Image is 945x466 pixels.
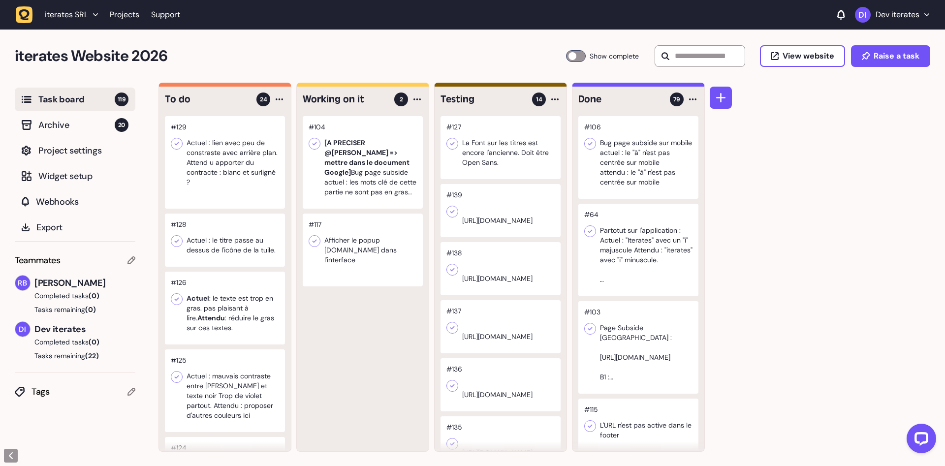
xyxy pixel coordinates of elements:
span: Project settings [38,144,128,157]
span: [PERSON_NAME] [34,276,135,290]
span: View website [783,52,834,60]
h2: iterates Website 2026 [15,44,566,68]
span: 14 [536,95,542,104]
a: Projects [110,6,139,24]
img: Dev iterates [15,322,30,337]
img: Dev iterates [855,7,871,23]
span: 119 [115,93,128,106]
span: (22) [85,351,99,360]
button: Export [15,216,135,239]
span: Tags [31,385,127,399]
span: 20 [115,118,128,132]
button: Completed tasks(0) [15,337,127,347]
span: (0) [89,338,99,346]
button: Tasks remaining(0) [15,305,135,314]
button: View website [760,45,845,67]
button: iterates SRL [16,6,104,24]
span: Widget setup [38,169,128,183]
a: Support [151,10,180,20]
span: Show complete [590,50,639,62]
span: Archive [38,118,115,132]
span: Teammates [15,253,61,267]
button: Raise a task [851,45,930,67]
h4: To do [165,93,250,106]
h4: Working on it [303,93,387,106]
span: (0) [85,305,96,314]
span: 24 [260,95,267,104]
span: (0) [89,291,99,300]
iframe: LiveChat chat widget [899,420,940,461]
span: Webhooks [36,195,128,209]
span: Dev iterates [34,322,135,336]
button: Tasks remaining(22) [15,351,135,361]
button: Project settings [15,139,135,162]
span: iterates SRL [45,10,88,20]
button: Completed tasks(0) [15,291,127,301]
span: Export [36,220,128,234]
span: Raise a task [874,52,919,60]
p: Dev iterates [876,10,919,20]
button: Archive20 [15,113,135,137]
button: Task board119 [15,88,135,111]
span: Task board [38,93,115,106]
button: Dev iterates [855,7,929,23]
h4: Done [578,93,663,106]
span: 2 [400,95,403,104]
button: Webhooks [15,190,135,214]
button: Widget setup [15,164,135,188]
img: Rodolphe Balay [15,276,30,290]
span: 79 [673,95,680,104]
h4: Testing [441,93,525,106]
